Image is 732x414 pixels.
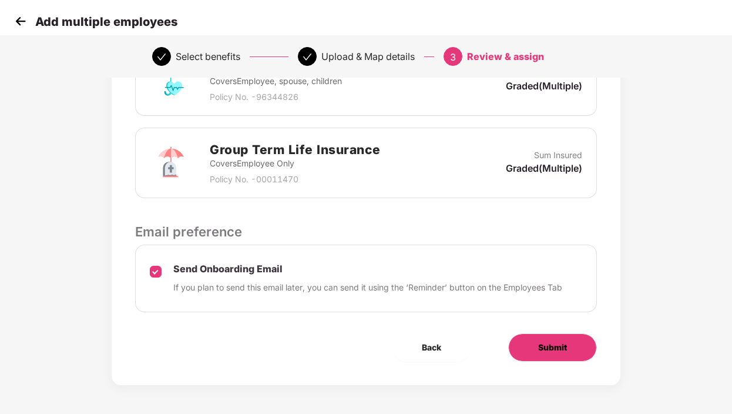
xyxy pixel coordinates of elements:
p: Graded(Multiple) [506,79,582,92]
p: Add multiple employees [35,15,177,29]
img: svg+xml;base64,PHN2ZyB4bWxucz0iaHR0cDovL3d3dy53My5vcmcvMjAwMC9zdmciIHdpZHRoPSI3MiIgaGVpZ2h0PSI3Mi... [150,59,192,102]
span: check [157,52,166,62]
p: Policy No. - 00011470 [210,173,381,186]
p: Covers Employee Only [210,157,381,170]
h2: Group Term Life Insurance [210,140,381,159]
p: Send Onboarding Email [173,263,562,275]
p: Sum Insured [534,149,582,162]
p: Policy No. - 96344826 [210,91,361,103]
span: Submit [538,341,567,354]
div: Select benefits [176,47,240,66]
img: svg+xml;base64,PHN2ZyB4bWxucz0iaHR0cDovL3d3dy53My5vcmcvMjAwMC9zdmciIHdpZHRoPSIzMCIgaGVpZ2h0PSIzMC... [12,12,29,30]
button: Submit [508,333,597,362]
p: Graded(Multiple) [506,162,582,175]
p: If you plan to send this email later, you can send it using the ‘Reminder’ button on the Employee... [173,281,562,294]
img: svg+xml;base64,PHN2ZyB4bWxucz0iaHR0cDovL3d3dy53My5vcmcvMjAwMC9zdmciIHdpZHRoPSI3MiIgaGVpZ2h0PSI3Mi... [150,142,192,184]
button: Back [392,333,471,362]
p: Email preference [135,222,596,242]
div: Review & assign [467,47,544,66]
span: check [303,52,312,62]
span: Back [422,341,441,354]
p: Covers Employee, spouse, children [210,75,361,88]
span: 3 [450,51,456,63]
div: Upload & Map details [321,47,415,66]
